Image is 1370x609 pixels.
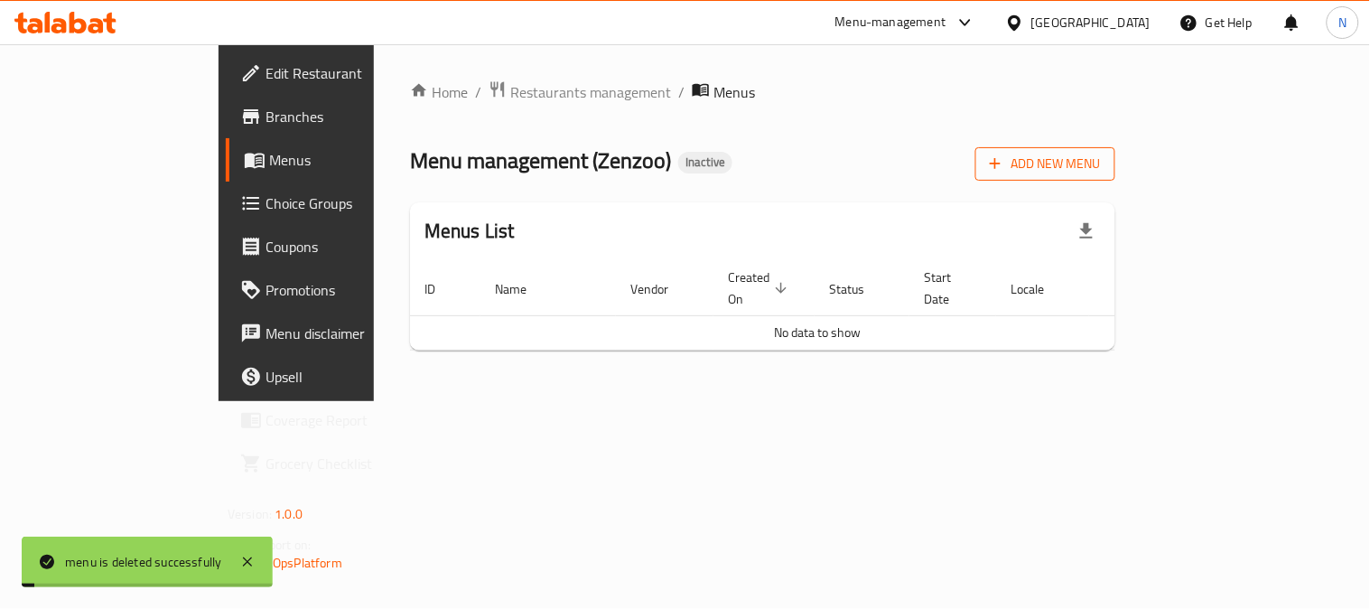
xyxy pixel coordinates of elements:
a: Coupons [226,225,447,268]
span: Menu management ( Zenzoo ) [410,140,671,181]
span: Inactive [678,155,732,170]
span: ID [424,278,459,300]
span: Locale [1011,278,1067,300]
span: 1.0.0 [275,502,303,526]
li: / [475,81,481,103]
nav: breadcrumb [410,80,1115,104]
div: Export file [1065,210,1108,253]
span: Choice Groups [266,192,433,214]
span: Add New Menu [990,153,1101,175]
span: Get support on: [228,533,311,557]
span: Promotions [266,279,433,301]
span: Status [829,278,888,300]
div: [GEOGRAPHIC_DATA] [1031,13,1151,33]
a: Coverage Report [226,398,447,442]
span: Branches [266,106,433,127]
table: enhanced table [410,261,1225,351]
th: Actions [1089,261,1225,316]
span: Version: [228,502,272,526]
button: Add New Menu [975,147,1115,181]
span: Edit Restaurant [266,62,433,84]
a: Menus [226,138,447,182]
li: / [678,81,685,103]
a: Grocery Checklist [226,442,447,485]
span: Start Date [924,267,974,310]
a: Menu disclaimer [226,312,447,355]
a: Promotions [226,268,447,312]
span: Upsell [266,366,433,388]
a: Support.OpsPlatform [228,551,342,575]
div: Menu-management [835,12,946,33]
span: Coupons [266,236,433,258]
span: Created On [728,267,793,310]
a: Branches [226,95,447,138]
span: Vendor [630,278,692,300]
span: Restaurants management [510,81,671,103]
h2: Menus List [424,218,515,245]
span: Coverage Report [266,409,433,431]
span: Menu disclaimer [266,323,433,344]
span: Menus [713,81,755,103]
span: Menus [269,149,433,171]
a: Upsell [226,355,447,398]
a: Edit Restaurant [226,52,447,95]
div: Inactive [678,152,732,173]
a: Restaurants management [489,80,671,104]
a: Choice Groups [226,182,447,225]
div: menu is deleted successfully [65,552,222,572]
span: Grocery Checklist [266,453,433,474]
span: N [1338,13,1347,33]
span: No data to show [774,321,861,344]
span: Name [495,278,550,300]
